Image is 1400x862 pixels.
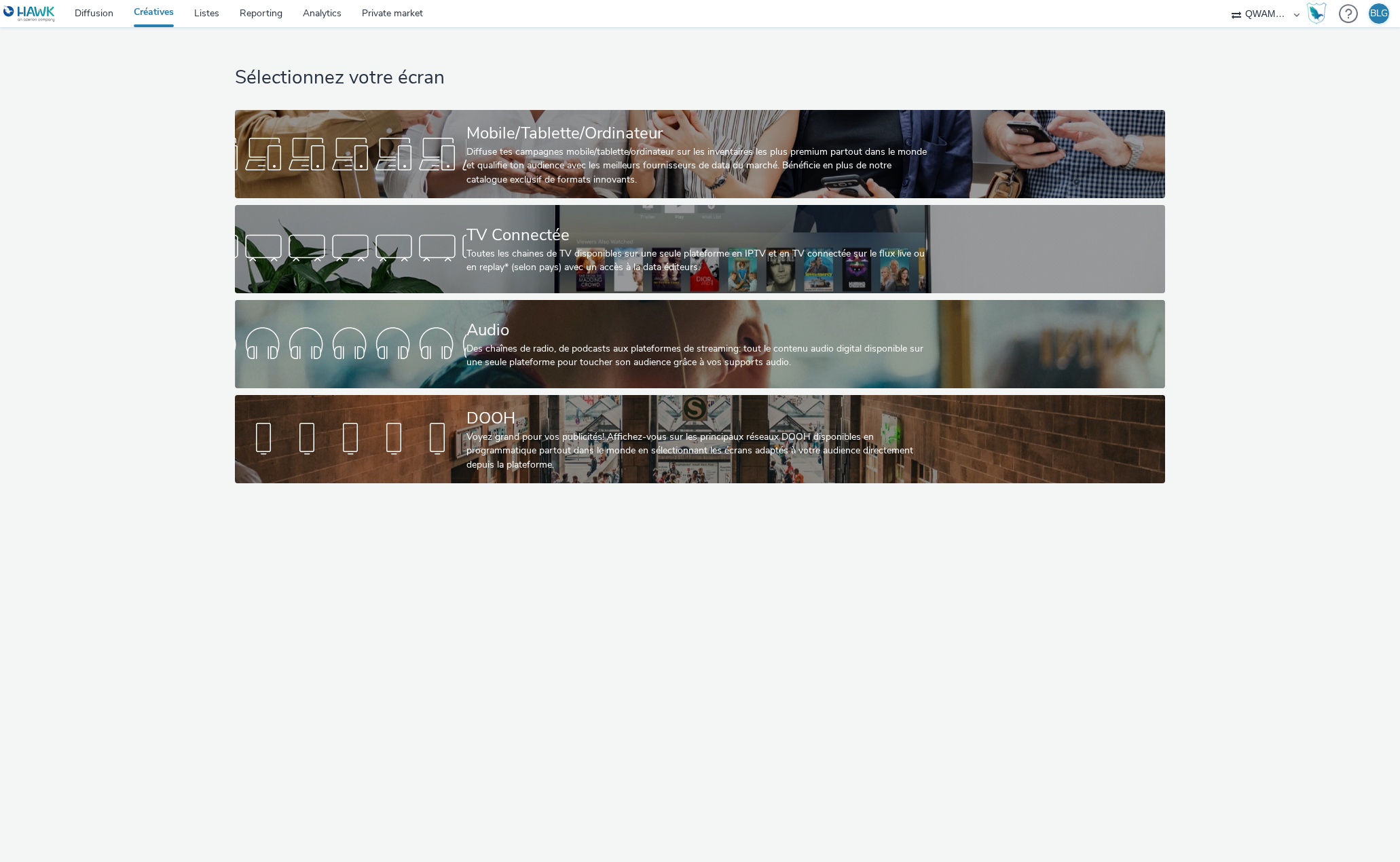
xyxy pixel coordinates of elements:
[466,121,929,145] div: Mobile/Tablette/Ordinateur
[1306,3,1332,24] a: Hawk Academy
[466,430,929,472] div: Voyez grand pour vos publicités! Affichez-vous sur les principaux réseaux DOOH disponibles en pro...
[3,5,56,22] img: undefined Logo
[466,318,929,342] div: Audio
[235,65,1165,91] h1: Sélectionnez votre écran
[235,300,1165,388] a: AudioDes chaînes de radio, de podcasts aux plateformes de streaming: tout le contenu audio digita...
[466,223,929,247] div: TV Connectée
[466,342,929,370] div: Des chaînes de radio, de podcasts aux plateformes de streaming: tout le contenu audio digital dis...
[466,247,929,275] div: Toutes les chaines de TV disponibles sur une seule plateforme en IPTV et en TV connectée sur le f...
[466,407,929,430] div: DOOH
[235,205,1165,293] a: TV ConnectéeToutes les chaines de TV disponibles sur une seule plateforme en IPTV et en TV connec...
[235,395,1165,483] a: DOOHVoyez grand pour vos publicités! Affichez-vous sur les principaux réseaux DOOH disponibles en...
[1306,3,1327,24] img: Hawk Academy
[235,110,1165,198] a: Mobile/Tablette/OrdinateurDiffuse tes campagnes mobile/tablette/ordinateur sur les inventaires le...
[1370,3,1388,24] div: BLG
[466,145,929,187] div: Diffuse tes campagnes mobile/tablette/ordinateur sur les inventaires les plus premium partout dan...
